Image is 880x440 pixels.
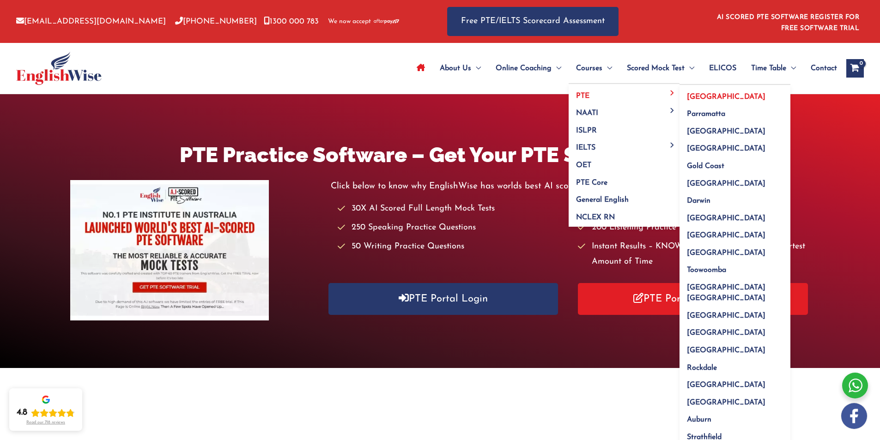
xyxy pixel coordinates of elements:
li: 50 Writing Practice Questions [338,239,569,254]
a: [EMAIL_ADDRESS][DOMAIN_NAME] [16,18,166,25]
span: Menu Toggle [786,52,796,84]
span: NAATI [576,109,598,117]
a: [GEOGRAPHIC_DATA] [680,172,790,189]
h1: PTE Practice Software – Get Your PTE Score With AI [70,140,809,169]
a: [GEOGRAPHIC_DATA] [680,374,790,391]
span: Time Table [751,52,786,84]
span: [GEOGRAPHIC_DATA] [687,215,765,222]
span: Menu Toggle [667,142,678,147]
a: CoursesMenu Toggle [569,52,619,84]
span: PTE Core [576,179,607,187]
span: ISLPR [576,127,597,134]
a: PTE Portal Login [328,283,558,315]
span: Menu Toggle [602,52,612,84]
span: General English [576,196,629,204]
a: [GEOGRAPHIC_DATA] [680,304,790,321]
span: OET [576,162,591,169]
li: Instant Results – KNOW where you Stand in the Shortest Amount of Time [578,239,809,270]
span: NCLEX RN [576,214,615,221]
a: IELTSMenu Toggle [569,136,680,154]
span: Menu Toggle [552,52,561,84]
span: Auburn [687,416,711,423]
a: ELICOS [702,52,744,84]
span: Gold Coast [687,163,724,170]
span: Menu Toggle [471,52,481,84]
span: [GEOGRAPHIC_DATA] [687,381,765,389]
a: OET [569,154,680,171]
span: ELICOS [709,52,736,84]
a: [GEOGRAPHIC_DATA] [680,241,790,259]
a: [GEOGRAPHIC_DATA] [680,321,790,339]
span: [GEOGRAPHIC_DATA] [687,347,765,354]
img: Afterpay-Logo [374,19,399,24]
nav: Site Navigation: Main Menu [409,52,837,84]
a: NCLEX RN [569,205,680,227]
a: View Shopping Cart, empty [846,59,864,78]
aside: Header Widget 1 [711,6,864,36]
a: [GEOGRAPHIC_DATA] [680,85,790,102]
span: [GEOGRAPHIC_DATA] [687,93,765,101]
span: Menu Toggle [667,90,678,96]
a: PTE Core [569,171,680,188]
span: About Us [440,52,471,84]
a: [GEOGRAPHIC_DATA] [680,137,790,155]
a: Scored Mock TestMenu Toggle [619,52,702,84]
a: [GEOGRAPHIC_DATA] [680,120,790,137]
img: cropped-ew-logo [16,52,102,85]
a: Free PTE/IELTS Scorecard Assessment [447,7,619,36]
a: NAATIMenu Toggle [569,102,680,119]
a: AI SCORED PTE SOFTWARE REGISTER FOR FREE SOFTWARE TRIAL [717,14,860,32]
span: Scored Mock Test [627,52,685,84]
a: [PHONE_NUMBER] [175,18,257,25]
a: Auburn [680,408,790,426]
span: Online Coaching [496,52,552,84]
img: white-facebook.png [841,403,867,429]
span: Toowoomba [687,266,726,274]
a: [GEOGRAPHIC_DATA] [680,206,790,224]
span: PTE [576,92,589,100]
a: Toowoomba [680,259,790,276]
li: 200 Listening Practice Questions [578,220,809,235]
span: [GEOGRAPHIC_DATA] [687,128,765,135]
span: IELTS [576,144,595,151]
a: General English [569,188,680,206]
span: [GEOGRAPHIC_DATA] [GEOGRAPHIC_DATA] [687,284,765,302]
p: Click below to know why EnglishWise has worlds best AI scored PTE software [331,179,810,194]
a: [GEOGRAPHIC_DATA] [GEOGRAPHIC_DATA] [680,276,790,304]
div: Read our 718 reviews [26,420,65,425]
img: pte-institute-main [70,180,269,320]
div: 4.8 [17,407,27,418]
span: Menu Toggle [667,108,678,113]
a: Gold Coast [680,155,790,172]
div: Rating: 4.8 out of 5 [17,407,75,418]
span: [GEOGRAPHIC_DATA] [687,312,765,319]
li: 30X AI Scored Full Length Mock Tests [338,201,569,217]
span: [GEOGRAPHIC_DATA] [687,329,765,337]
a: About UsMenu Toggle [432,52,488,84]
a: ISLPR [569,119,680,136]
span: [GEOGRAPHIC_DATA] [687,180,765,187]
a: Rockdale [680,356,790,374]
a: Parramatta [680,102,790,120]
span: Menu Toggle [685,52,694,84]
span: Contact [811,52,837,84]
span: Parramatta [687,110,725,118]
a: [GEOGRAPHIC_DATA] [680,224,790,241]
a: Contact [803,52,837,84]
span: We now accept [328,17,371,26]
span: Darwin [687,197,710,205]
a: Time TableMenu Toggle [744,52,803,84]
span: [GEOGRAPHIC_DATA] [687,399,765,406]
a: Online CoachingMenu Toggle [488,52,569,84]
a: PTEMenu Toggle [569,84,680,102]
a: [GEOGRAPHIC_DATA] [680,391,790,408]
span: [GEOGRAPHIC_DATA] [687,232,765,239]
a: PTE Portal Registration [578,283,808,315]
span: Courses [576,52,602,84]
li: 250 Speaking Practice Questions [338,220,569,235]
a: [GEOGRAPHIC_DATA] [680,339,790,356]
span: [GEOGRAPHIC_DATA] [687,145,765,152]
span: Rockdale [687,364,717,372]
a: Darwin [680,189,790,207]
a: 1300 000 783 [264,18,319,25]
